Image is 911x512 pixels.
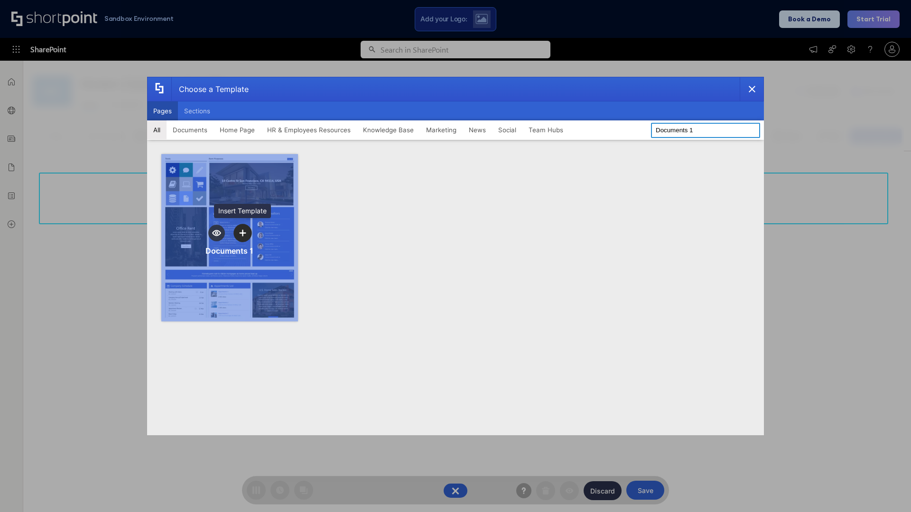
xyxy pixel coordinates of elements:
[167,120,214,139] button: Documents
[205,246,253,256] div: Documents 1
[261,120,357,139] button: HR & Employees Resources
[651,123,760,138] input: Search
[147,120,167,139] button: All
[171,77,249,101] div: Choose a Template
[147,101,178,120] button: Pages
[864,466,911,512] iframe: Chat Widget
[147,77,764,435] div: template selector
[420,120,463,139] button: Marketing
[357,120,420,139] button: Knowledge Base
[522,120,569,139] button: Team Hubs
[214,120,261,139] button: Home Page
[463,120,492,139] button: News
[492,120,522,139] button: Social
[178,101,216,120] button: Sections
